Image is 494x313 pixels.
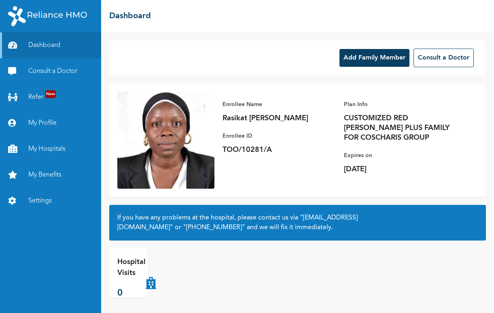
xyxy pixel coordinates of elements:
p: TOO/10281/A [223,145,336,155]
p: CUSTOMIZED RED [PERSON_NAME] PLUS FAMILY FOR COSCHARIS GROUP [344,113,457,143]
p: 0 [117,287,146,300]
p: Expires on [344,151,457,160]
p: Enrollee Name [223,100,336,109]
p: Rasikat [PERSON_NAME] [223,113,336,123]
img: RelianceHMO's Logo [8,6,87,26]
p: Hospital Visits [117,257,146,279]
p: [DATE] [344,164,457,174]
a: "[PHONE_NUMBER]" [183,224,245,231]
p: Plan Info [344,100,457,109]
button: Consult a Doctor [413,49,474,67]
img: Enrollee [117,92,214,189]
h2: Dashboard [109,10,151,22]
p: Enrollee ID [223,131,336,141]
span: New [45,90,56,98]
h2: If you have any problems at the hospital, please contact us via or and we will fix it immediately. [117,213,478,232]
button: Add Family Member [339,49,409,67]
